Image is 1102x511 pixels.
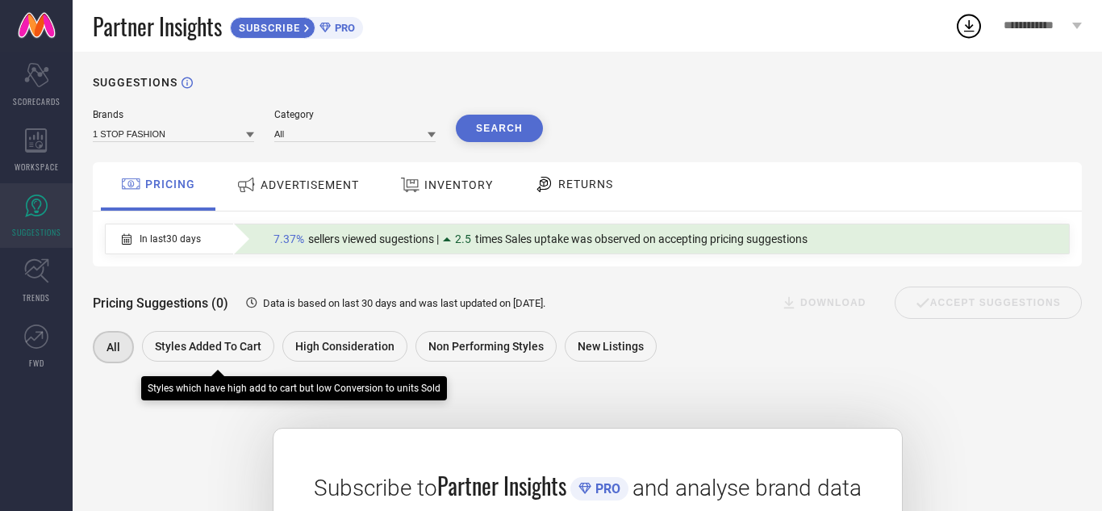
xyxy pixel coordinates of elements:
[140,233,201,245] span: In last 30 days
[455,232,471,245] span: 2.5
[273,232,304,245] span: 7.37%
[261,178,359,191] span: ADVERTISEMENT
[591,481,620,496] span: PRO
[331,22,355,34] span: PRO
[93,109,254,120] div: Brands
[314,475,437,501] span: Subscribe to
[632,475,862,501] span: and analyse brand data
[13,95,61,107] span: SCORECARDS
[428,340,544,353] span: Non Performing Styles
[274,109,436,120] div: Category
[437,469,566,502] span: Partner Insights
[424,178,493,191] span: INVENTORY
[93,76,177,89] h1: SUGGESTIONS
[558,178,613,191] span: RETURNS
[308,232,439,245] span: sellers viewed sugestions |
[475,232,808,245] span: times Sales uptake was observed on accepting pricing suggestions
[230,13,363,39] a: SUBSCRIBEPRO
[12,226,61,238] span: SUGGESTIONS
[578,340,644,353] span: New Listings
[93,295,228,311] span: Pricing Suggestions (0)
[155,340,261,353] span: Styles Added To Cart
[106,341,120,354] span: All
[456,115,543,142] button: Search
[295,340,394,353] span: High Consideration
[265,228,816,249] div: Percentage of sellers who have viewed suggestions for the current Insight Type
[145,178,195,191] span: PRICING
[263,297,545,309] span: Data is based on last 30 days and was last updated on [DATE] .
[93,10,222,43] span: Partner Insights
[231,22,304,34] span: SUBSCRIBE
[23,291,50,304] span: TRENDS
[15,161,59,173] span: WORKSPACE
[29,357,44,369] span: FWD
[954,11,983,40] div: Open download list
[895,287,1082,319] div: Accept Suggestions
[148,383,440,394] div: Styles which have high add to cart but low Conversion to units Sold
